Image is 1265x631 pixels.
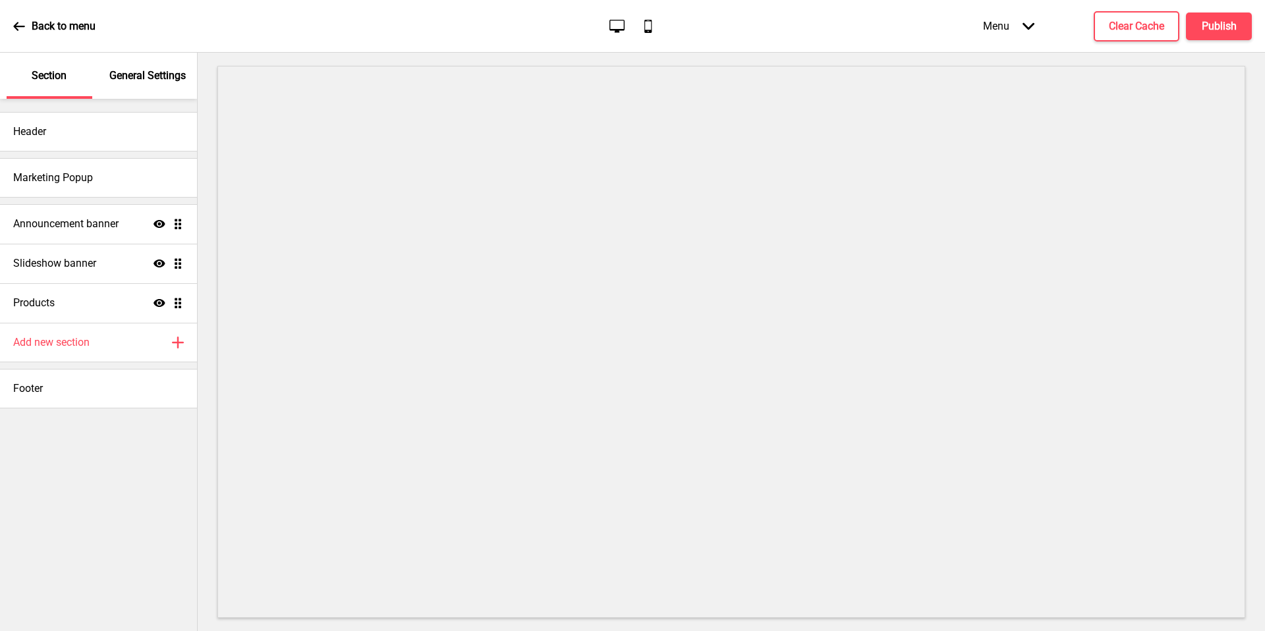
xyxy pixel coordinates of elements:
a: Back to menu [13,9,96,44]
button: Clear Cache [1094,11,1179,41]
h4: Add new section [13,335,90,350]
button: Publish [1186,13,1252,40]
h4: Publish [1202,19,1237,34]
h4: Marketing Popup [13,171,93,185]
h4: Slideshow banner [13,256,96,271]
h4: Header [13,124,46,139]
p: General Settings [109,69,186,83]
p: Back to menu [32,19,96,34]
h4: Footer [13,381,43,396]
h4: Products [13,296,55,310]
h4: Clear Cache [1109,19,1164,34]
p: Section [32,69,67,83]
h4: Announcement banner [13,217,119,231]
div: Menu [970,7,1048,45]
